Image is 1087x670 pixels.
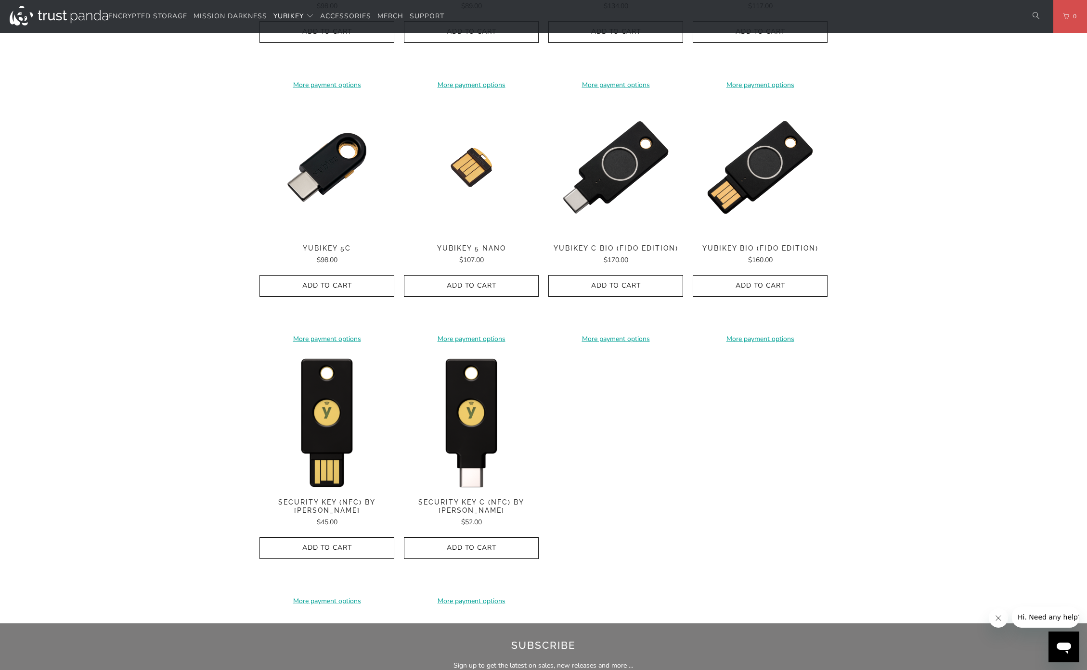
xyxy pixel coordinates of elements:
a: YubiKey 5 Nano - Trust Panda YubiKey 5 Nano - Trust Panda [404,100,539,235]
h2: Subscribe [218,638,868,653]
span: YubiKey Bio (FIDO Edition) [693,244,828,253]
iframe: Button to launch messaging window [1048,632,1079,662]
button: Add to Cart [404,275,539,297]
a: More payment options [404,334,539,344]
span: $107.00 [459,255,484,265]
button: Add to Cart [259,275,394,297]
span: Mission Darkness [194,12,267,21]
a: YubiKey 5 Nano $107.00 [404,244,539,265]
a: Security Key (NFC) by [PERSON_NAME] $45.00 [259,498,394,528]
span: Add to Cart [414,282,529,290]
img: YubiKey 5 Nano - Trust Panda [404,100,539,235]
a: YubiKey 5C - Trust Panda YubiKey 5C - Trust Panda [259,100,394,235]
a: More payment options [404,80,539,90]
a: YubiKey Bio (FIDO Edition) - Trust Panda YubiKey Bio (FIDO Edition) - Trust Panda [693,100,828,235]
a: More payment options [693,334,828,344]
span: YubiKey 5C [259,244,394,253]
button: Add to Cart [259,537,394,559]
span: Add to Cart [414,544,529,552]
span: Encrypted Storage [108,12,187,21]
span: Accessories [320,12,371,21]
span: Add to Cart [703,282,817,290]
img: Security Key (NFC) by Yubico - Trust Panda [259,354,394,489]
span: $170.00 [604,255,628,265]
a: More payment options [548,334,683,344]
span: $52.00 [461,518,482,527]
img: YubiKey C Bio (FIDO Edition) - Trust Panda [548,100,683,235]
iframe: Close message [989,608,1008,628]
span: YubiKey 5 Nano [404,244,539,253]
a: Accessories [320,5,371,28]
span: $45.00 [317,518,337,527]
span: YubiKey [273,12,304,21]
a: YubiKey C Bio (FIDO Edition) $170.00 [548,244,683,265]
a: More payment options [548,80,683,90]
a: Support [410,5,444,28]
span: $160.00 [748,255,773,265]
a: More payment options [404,596,539,607]
a: YubiKey Bio (FIDO Edition) $160.00 [693,244,828,265]
span: Add to Cart [558,282,673,290]
img: Security Key C (NFC) by Yubico - Trust Panda [404,354,539,489]
span: YubiKey C Bio (FIDO Edition) [548,244,683,253]
button: Add to Cart [548,275,683,297]
img: YubiKey 5C - Trust Panda [259,100,394,235]
span: Security Key C (NFC) by [PERSON_NAME] [404,498,539,515]
a: Merch [377,5,403,28]
a: YubiKey C Bio (FIDO Edition) - Trust Panda YubiKey C Bio (FIDO Edition) - Trust Panda [548,100,683,235]
nav: Translation missing: en.navigation.header.main_nav [108,5,444,28]
img: YubiKey Bio (FIDO Edition) - Trust Panda [693,100,828,235]
a: Security Key C (NFC) by Yubico - Trust Panda Security Key C (NFC) by Yubico - Trust Panda [404,354,539,489]
a: Mission Darkness [194,5,267,28]
a: Security Key C (NFC) by [PERSON_NAME] $52.00 [404,498,539,528]
button: Add to Cart [404,537,539,559]
a: More payment options [259,80,394,90]
a: More payment options [259,596,394,607]
iframe: Message from company [1012,607,1079,628]
span: Add to Cart [270,282,384,290]
img: Trust Panda Australia [10,6,108,25]
span: Merch [377,12,403,21]
a: More payment options [259,334,394,344]
a: More payment options [693,80,828,90]
span: Support [410,12,444,21]
span: Security Key (NFC) by [PERSON_NAME] [259,498,394,515]
a: Security Key (NFC) by Yubico - Trust Panda Security Key (NFC) by Yubico - Trust Panda [259,354,394,489]
span: 0 [1069,11,1077,22]
span: Add to Cart [270,544,384,552]
summary: YubiKey [273,5,314,28]
span: Hi. Need any help? [6,7,69,14]
button: Add to Cart [693,275,828,297]
a: YubiKey 5C $98.00 [259,244,394,265]
span: $98.00 [317,255,337,265]
a: Encrypted Storage [108,5,187,28]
